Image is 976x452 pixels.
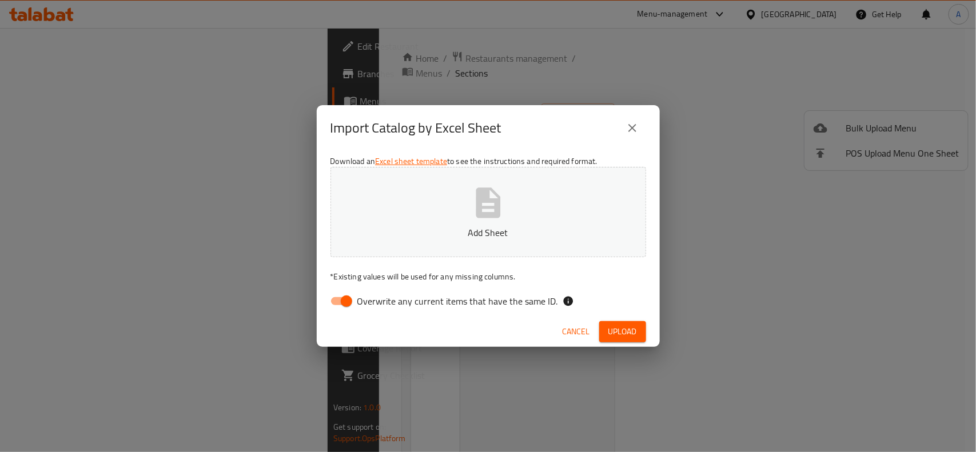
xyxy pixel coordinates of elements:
[619,114,646,142] button: close
[348,226,628,239] p: Add Sheet
[558,321,595,342] button: Cancel
[330,167,646,257] button: Add Sheet
[599,321,646,342] button: Upload
[563,295,574,307] svg: If the overwrite option isn't selected, then the items that match an existing ID will be ignored ...
[375,154,447,169] a: Excel sheet template
[357,294,558,308] span: Overwrite any current items that have the same ID.
[317,151,660,317] div: Download an to see the instructions and required format.
[330,119,501,137] h2: Import Catalog by Excel Sheet
[330,271,646,282] p: Existing values will be used for any missing columns.
[608,325,637,339] span: Upload
[563,325,590,339] span: Cancel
